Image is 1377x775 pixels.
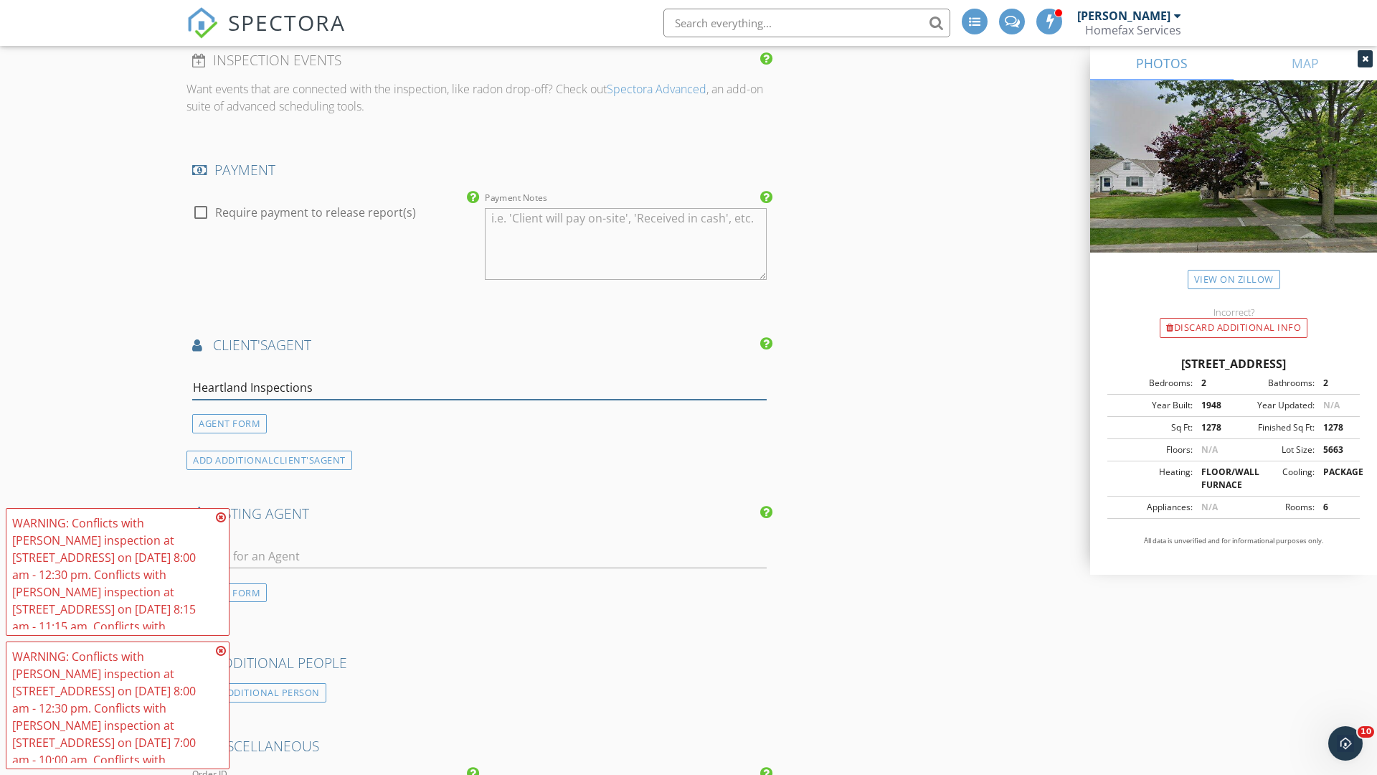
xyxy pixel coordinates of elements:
[1160,318,1307,338] div: Discard Additional info
[1112,466,1193,492] div: Heating:
[1234,399,1315,412] div: Year Updated:
[1112,399,1193,412] div: Year Built:
[186,80,772,115] p: Want events that are connected with the inspection, like radon drop-off? Check out , an add-on su...
[228,7,346,37] span: SPECTORA
[192,161,767,179] h4: PAYMENT
[663,9,950,37] input: Search everything...
[1234,377,1315,390] div: Bathrooms:
[1193,399,1234,412] div: 1948
[1193,466,1234,492] div: FLOOR/WALL FURNACE
[1315,443,1355,456] div: 5663
[1323,399,1340,411] span: N/A
[215,205,416,220] label: Require payment to release report(s)
[607,81,706,97] a: Spectora Advanced
[1193,377,1234,390] div: 2
[1358,726,1374,738] span: 10
[273,454,314,466] span: client's
[192,51,767,70] h4: INSPECTION EVENTS
[186,19,346,50] a: SPECTORA
[192,545,767,568] input: Search for an Agent
[1328,726,1363,761] iframe: Intercom live chat
[1193,421,1234,434] div: 1278
[1112,377,1193,390] div: Bedrooms:
[1234,443,1315,456] div: Lot Size:
[1112,501,1193,514] div: Appliances:
[1112,443,1193,456] div: Floors:
[1112,421,1193,434] div: Sq Ft:
[1085,23,1181,37] div: Homefax Services
[1315,421,1355,434] div: 1278
[186,451,352,470] div: ADD ADDITIONAL AGENT
[192,583,267,603] div: AGENT FORM
[1234,421,1315,434] div: Finished Sq Ft:
[1234,46,1377,80] a: MAP
[1315,501,1355,514] div: 6
[1188,270,1280,289] a: View on Zillow
[192,737,767,756] h4: MISCELLANEOUS
[1107,355,1360,372] div: [STREET_ADDRESS]
[192,376,767,400] input: Search for an Agent
[1090,306,1377,318] div: Incorrect?
[1234,466,1315,492] div: Cooling:
[192,654,767,672] h4: ADDITIONAL PEOPLE
[1201,443,1218,456] span: N/A
[192,504,767,523] h4: LISTING AGENT
[1234,501,1315,514] div: Rooms:
[1090,80,1377,287] img: streetview
[192,683,326,703] div: ADD ADDITIONAL PERSON
[1201,501,1218,513] span: N/A
[186,7,218,39] img: The Best Home Inspection Software - Spectora
[192,414,267,433] div: AGENT FORM
[1090,46,1234,80] a: PHOTOS
[1077,9,1170,23] div: [PERSON_NAME]
[213,335,268,354] span: client's
[1315,466,1355,492] div: PACKAGE
[1315,377,1355,390] div: 2
[1107,536,1360,546] p: All data is unverified and for informational purposes only.
[192,336,767,354] h4: AGENT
